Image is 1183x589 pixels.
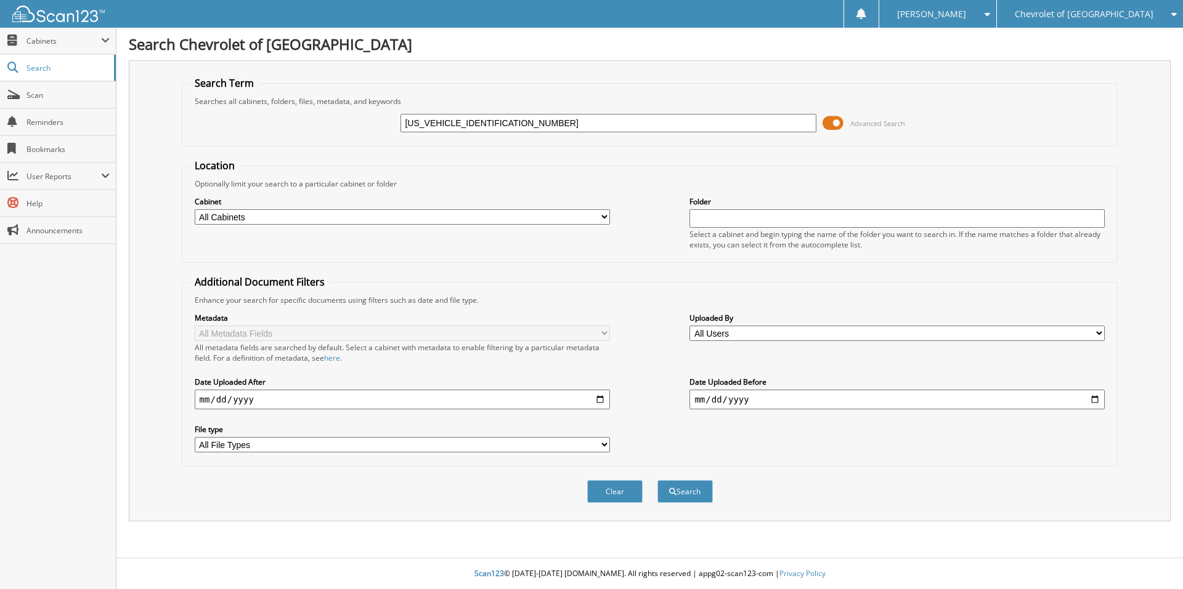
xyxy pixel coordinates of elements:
div: Searches all cabinets, folders, files, metadata, and keywords [189,96,1112,106]
label: Date Uploaded Before [689,377,1105,387]
legend: Search Term [189,76,260,90]
span: Cabinets [26,36,101,46]
div: Enhance your search for specific documents using filters such as date and file type. [189,295,1112,305]
div: Select a cabinet and begin typing the name of the folder you want to search in. If the name match... [689,229,1105,250]
label: Date Uploaded After [195,377,610,387]
span: Reminders [26,117,110,127]
h1: Search Chevrolet of [GEOGRAPHIC_DATA] [129,34,1171,54]
div: © [DATE]-[DATE] [DOMAIN_NAME]. All rights reserved | appg02-scan123-com | [116,559,1183,589]
span: Scan123 [474,568,504,579]
span: Search [26,63,108,73]
label: Uploaded By [689,313,1105,323]
iframe: Chat Widget [1121,530,1183,589]
a: Privacy Policy [779,568,826,579]
legend: Additional Document Filters [189,275,331,289]
span: Advanced Search [850,119,905,128]
span: Bookmarks [26,144,110,154]
span: Announcements [26,225,110,236]
input: end [689,390,1105,409]
button: Search [657,480,713,503]
span: Scan [26,90,110,100]
label: Metadata [195,313,610,323]
label: Folder [689,196,1105,207]
input: start [195,390,610,409]
label: File type [195,424,610,435]
label: Cabinet [195,196,610,207]
img: scan123-logo-white.svg [12,6,105,22]
button: Clear [587,480,643,503]
span: User Reports [26,171,101,182]
div: All metadata fields are searched by default. Select a cabinet with metadata to enable filtering b... [195,342,610,363]
div: Optionally limit your search to a particular cabinet or folder [189,178,1112,189]
span: [PERSON_NAME] [897,10,966,18]
legend: Location [189,159,241,172]
span: Chevrolet of [GEOGRAPHIC_DATA] [1015,10,1153,18]
a: here [324,353,340,363]
span: Help [26,198,110,209]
